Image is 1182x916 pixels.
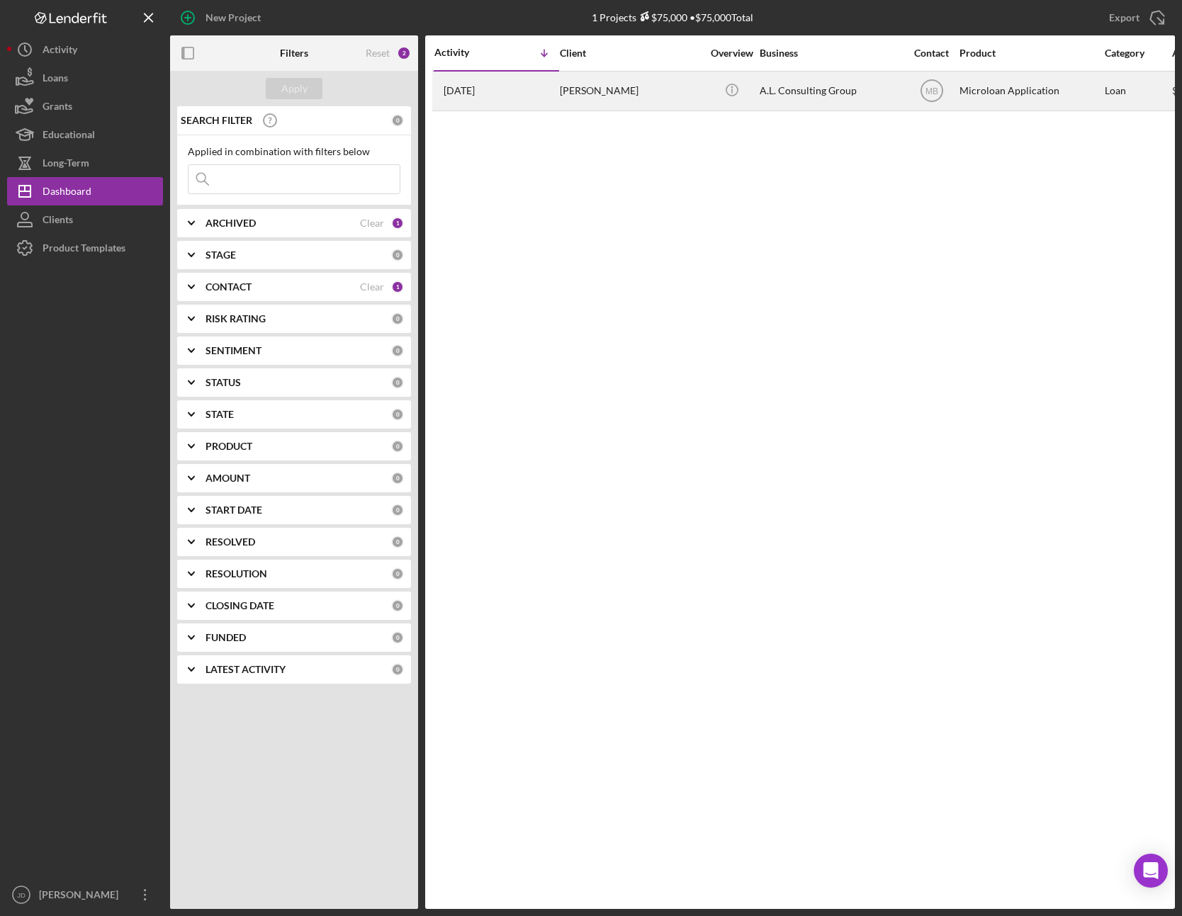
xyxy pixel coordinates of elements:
div: Dashboard [43,177,91,209]
b: START DATE [206,504,262,516]
div: 0 [391,663,404,676]
div: 0 [391,599,404,612]
div: [PERSON_NAME] [560,72,702,110]
button: Apply [266,78,322,99]
b: STATUS [206,377,241,388]
div: Activity [434,47,497,58]
text: JD [17,891,26,899]
div: Grants [43,92,72,124]
b: Filters [280,47,308,59]
b: FUNDED [206,632,246,643]
button: Activity [7,35,163,64]
b: AMOUNT [206,473,250,484]
div: [PERSON_NAME] [35,881,128,912]
b: ARCHIVED [206,217,256,229]
div: 0 [391,249,404,261]
div: Microloan Application [959,72,1101,110]
div: Contact [905,47,958,59]
div: Product [959,47,1101,59]
time: 2025-09-08 13:45 [444,85,475,96]
button: Grants [7,92,163,120]
button: JD[PERSON_NAME] [7,881,163,909]
button: Dashboard [7,177,163,205]
div: Long-Term [43,149,89,181]
b: SENTIMENT [206,345,261,356]
div: Clear [360,217,384,229]
div: Activity [43,35,77,67]
div: 0 [391,408,404,421]
div: 1 [391,217,404,230]
div: Open Intercom Messenger [1134,854,1168,888]
button: Export [1095,4,1175,32]
b: LATEST ACTIVITY [206,664,286,675]
b: CONTACT [206,281,252,293]
div: Product Templates [43,234,125,266]
b: RESOLUTION [206,568,267,579]
text: MB [925,86,938,96]
div: 0 [391,440,404,453]
div: Educational [43,120,95,152]
b: RESOLVED [206,536,255,548]
div: $75,000 [636,11,687,23]
div: 2 [397,46,411,60]
div: Business [760,47,901,59]
div: Applied in combination with filters below [188,146,400,157]
div: 0 [391,376,404,389]
button: New Project [170,4,275,32]
button: Loans [7,64,163,92]
div: 0 [391,504,404,516]
div: Apply [281,78,308,99]
div: Overview [705,47,758,59]
div: 0 [391,344,404,357]
button: Product Templates [7,234,163,262]
div: 1 Projects • $75,000 Total [592,11,753,23]
button: Clients [7,205,163,234]
b: STAGE [206,249,236,261]
div: 0 [391,536,404,548]
button: Long-Term [7,149,163,177]
div: 1 [391,281,404,293]
div: A.L. Consulting Group [760,72,901,110]
div: Loan [1105,72,1171,110]
b: RISK RATING [206,313,266,324]
b: CLOSING DATE [206,600,274,611]
div: Clients [43,205,73,237]
b: PRODUCT [206,441,252,452]
div: Export [1109,4,1139,32]
button: Educational [7,120,163,149]
div: 0 [391,567,404,580]
div: 0 [391,114,404,127]
div: Reset [366,47,390,59]
div: Category [1105,47,1171,59]
div: 0 [391,472,404,485]
div: 0 [391,631,404,644]
div: Clear [360,281,384,293]
b: SEARCH FILTER [181,115,252,126]
div: Loans [43,64,68,96]
div: 0 [391,312,404,325]
b: STATE [206,409,234,420]
div: New Project [206,4,261,32]
div: Client [560,47,702,59]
